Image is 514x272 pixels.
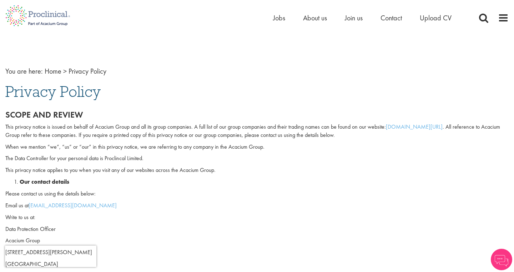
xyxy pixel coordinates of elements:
a: [DOMAIN_NAME][URL] [386,123,443,130]
a: Upload CV [420,13,452,23]
a: breadcrumb link [45,66,61,76]
a: [EMAIL_ADDRESS][DOMAIN_NAME] [29,202,117,209]
p: Acacium Group [5,237,509,245]
a: About us [303,13,327,23]
p: This privacy notice is issued on behalf of Acacium Group and all its group companies. A full list... [5,123,509,139]
p: [STREET_ADDRESS][PERSON_NAME] [5,248,509,257]
p: [GEOGRAPHIC_DATA] [5,260,509,268]
p: Email us at [5,202,509,210]
p: The Data Controller for your personal data is Proclincal Limited. [5,154,509,163]
p: Data Protection Officer [5,225,509,233]
span: Privacy Policy [69,66,106,76]
p: This privacy notice applies to you when you visit any of our websites across the Acacium Group. [5,166,509,174]
a: Jobs [273,13,285,23]
p: Please contact us using the details below: [5,190,509,198]
img: Chatbot [491,249,512,270]
span: You are here: [5,66,43,76]
p: Write to us at: [5,213,509,222]
p: When we mention “we”, “us” or “our” in this privacy notice, we are referring to any company in th... [5,143,509,151]
a: Join us [345,13,363,23]
strong: Our contact details [20,178,69,186]
h2: Scope and review [5,110,509,119]
a: Contact [381,13,402,23]
span: Privacy Policy [5,82,101,101]
span: > [63,66,67,76]
iframe: reCAPTCHA [5,246,96,267]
